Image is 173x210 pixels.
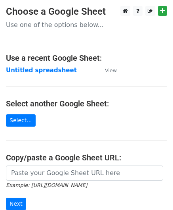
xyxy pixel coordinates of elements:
input: Next [6,198,26,210]
small: Example: [URL][DOMAIN_NAME] [6,182,87,188]
input: Paste your Google Sheet URL here [6,166,163,181]
small: View [105,67,117,73]
h4: Copy/paste a Google Sheet URL: [6,153,167,162]
a: Untitled spreadsheet [6,67,77,74]
p: Use one of the options below... [6,21,167,29]
a: Select... [6,114,36,127]
a: View [97,67,117,74]
h4: Use a recent Google Sheet: [6,53,167,63]
h4: Select another Google Sheet: [6,99,167,108]
h3: Choose a Google Sheet [6,6,167,17]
